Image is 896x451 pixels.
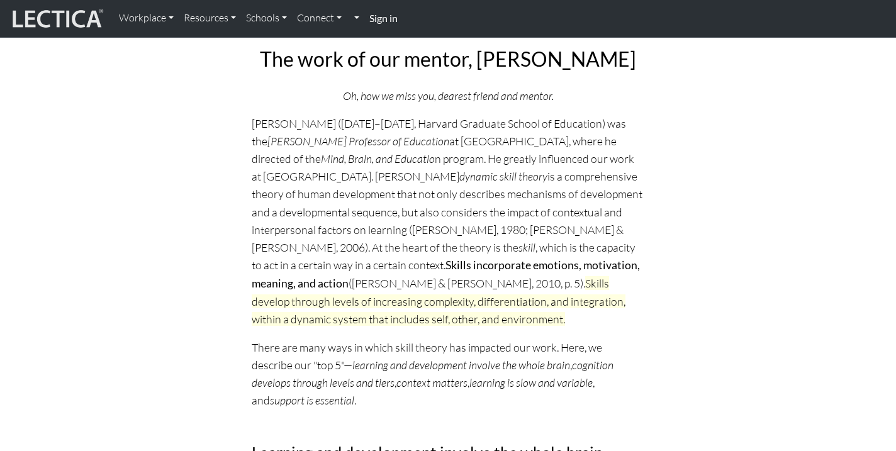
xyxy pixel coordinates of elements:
[364,5,403,32] a: Sign in
[252,114,644,328] p: [PERSON_NAME] ([DATE]–[DATE], Harvard Graduate School of Education) was the at [GEOGRAPHIC_DATA],...
[396,376,468,389] i: context matters
[267,134,449,148] i: [PERSON_NAME] Professor of Education
[252,259,640,290] strong: Skills incorporate emotions, motivation, meaning, and action
[469,376,593,389] i: learning is slow and variable
[252,358,613,389] i: cognition develops through levels and tiers
[252,276,625,326] span: Skills develop through levels of increasing complexity, differentiation, and integration, within ...
[343,89,554,103] i: Oh, how we miss you, dearest friend and mentor.
[270,393,354,407] i: support is essential
[459,169,547,183] i: dynamic skill theory
[352,358,570,372] i: learning and development involve the whole brain
[241,5,292,31] a: Schools
[518,240,535,254] i: skill
[114,5,179,31] a: Workplace
[179,5,241,31] a: Resources
[9,7,104,31] img: lecticalive
[321,152,435,165] i: Mind, Brain, and Educatio
[369,12,398,24] strong: Sign in
[252,47,644,71] h2: The work of our mentor, [PERSON_NAME]
[252,338,644,409] p: There are many ways in which skill theory has impacted our work. Here, we describe our "top 5"— ,...
[292,5,347,31] a: Connect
